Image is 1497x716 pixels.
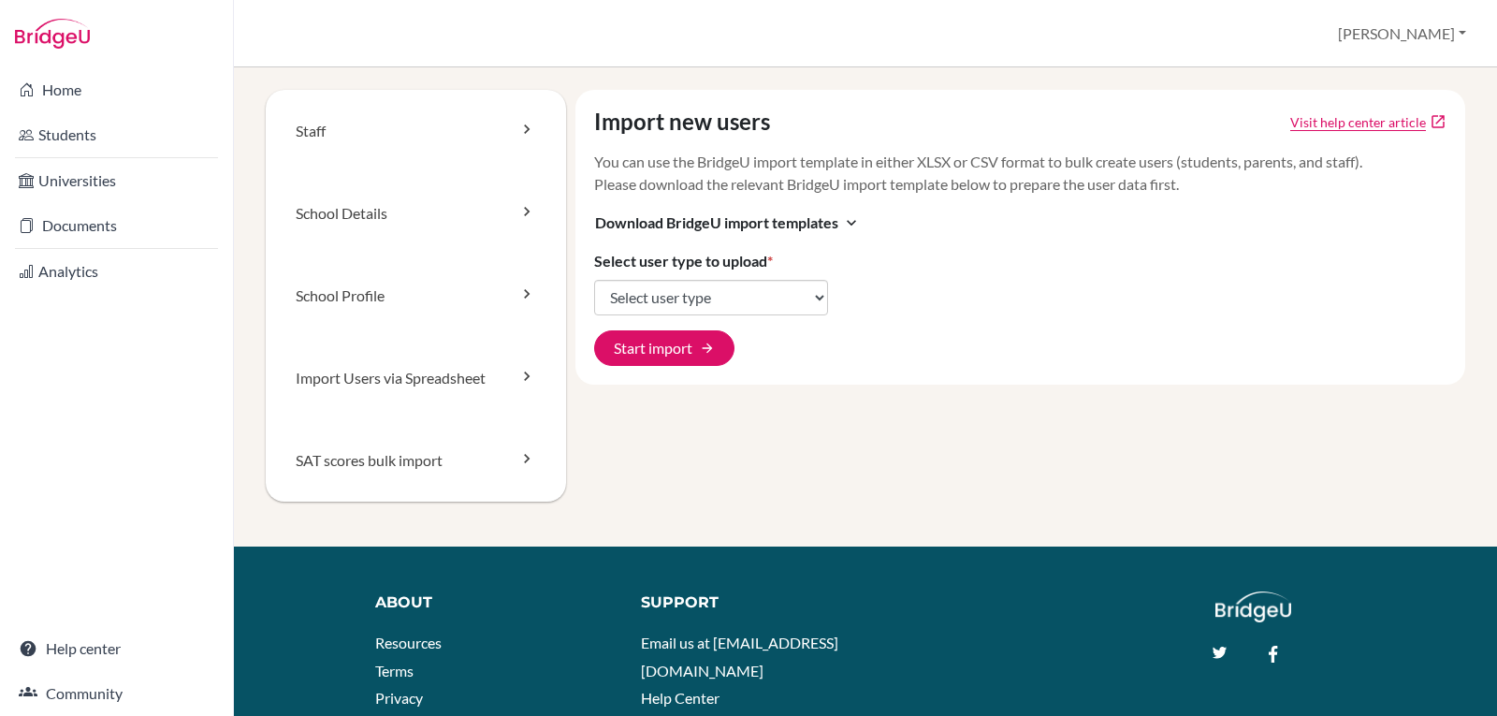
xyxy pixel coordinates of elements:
a: Resources [375,634,442,651]
div: About [375,592,600,614]
a: Staff [266,90,566,172]
a: Email us at [EMAIL_ADDRESS][DOMAIN_NAME] [641,634,838,679]
a: open_in_new [1430,113,1446,130]
a: Documents [4,207,229,244]
a: Community [4,675,229,712]
h4: Import new users [594,109,770,136]
span: Download BridgeU import templates [595,212,838,234]
a: Help Center [641,689,719,707]
a: Analytics [4,253,229,290]
a: Import Users via Spreadsheet [266,337,566,419]
a: SAT scores bulk import [266,419,566,502]
label: Select user type to upload [594,250,773,272]
a: Click to open Tracking student registration article in a new tab [1290,112,1426,132]
p: You can use the BridgeU import template in either XLSX or CSV format to bulk create users (studen... [594,151,1447,196]
button: Download BridgeU import templatesexpand_more [594,211,862,235]
button: [PERSON_NAME] [1330,16,1475,51]
a: Help center [4,630,229,667]
i: expand_more [842,213,861,232]
a: Home [4,71,229,109]
a: Privacy [375,689,423,707]
img: Bridge-U [15,19,90,49]
span: arrow_forward [700,341,715,356]
a: School Details [266,172,566,255]
button: Start import [594,330,734,366]
a: Terms [375,662,414,679]
a: School Profile [266,255,566,337]
div: Support [641,592,847,614]
a: Universities [4,162,229,199]
a: Students [4,116,229,153]
img: logo_white@2x-f4f0deed5e89b7ecb1c2cc34c3e3d731f90f0f143d5ea2071677605dd97b5244.png [1215,592,1291,622]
